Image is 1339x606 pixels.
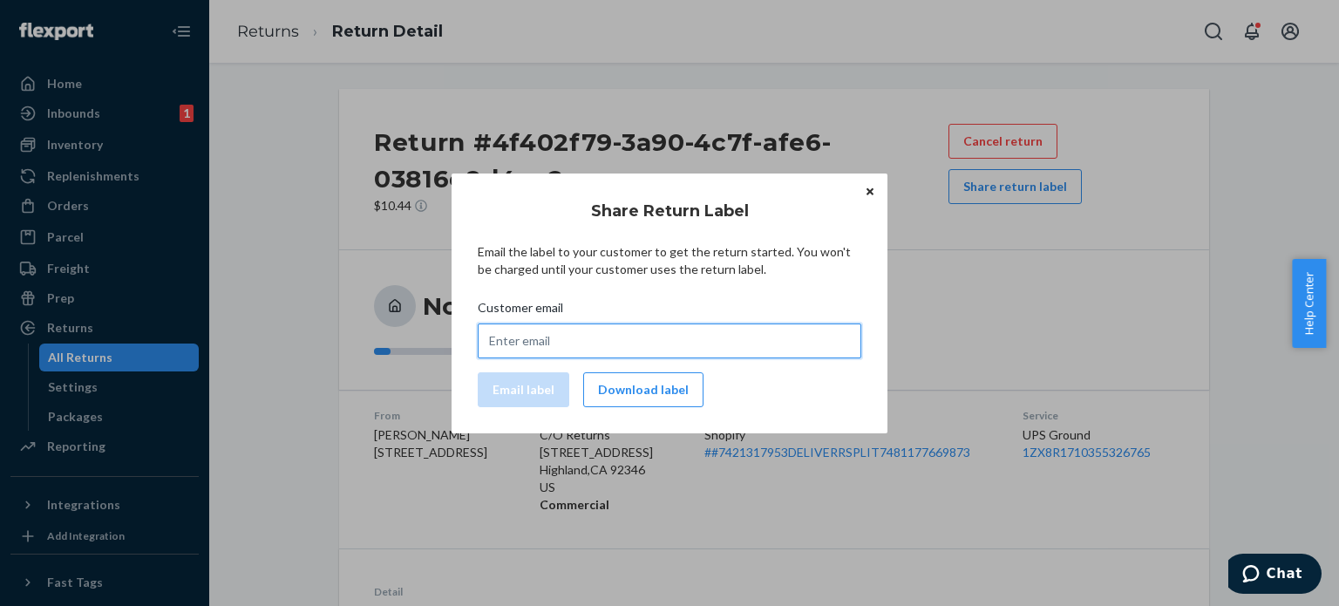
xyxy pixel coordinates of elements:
[38,12,74,28] span: Chat
[591,200,749,222] h3: Share Return Label
[478,323,861,358] input: Customer email
[478,372,569,407] button: Email label
[583,372,703,407] button: Download label
[478,243,861,278] p: Email the label to your customer to get the return started. You won't be charged until your custo...
[861,182,879,201] button: Close
[478,299,563,323] span: Customer email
